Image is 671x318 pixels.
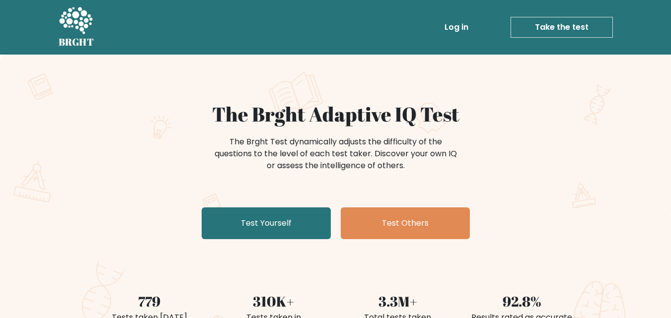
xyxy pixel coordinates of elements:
[441,17,472,37] a: Log in
[93,102,578,126] h1: The Brght Adaptive IQ Test
[212,136,460,172] div: The Brght Test dynamically adjusts the difficulty of the questions to the level of each test take...
[218,291,330,312] div: 310K+
[342,291,454,312] div: 3.3M+
[202,207,331,239] a: Test Yourself
[93,291,206,312] div: 779
[511,17,613,38] a: Take the test
[59,4,94,51] a: BRGHT
[466,291,578,312] div: 92.8%
[59,36,94,48] h5: BRGHT
[341,207,470,239] a: Test Others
